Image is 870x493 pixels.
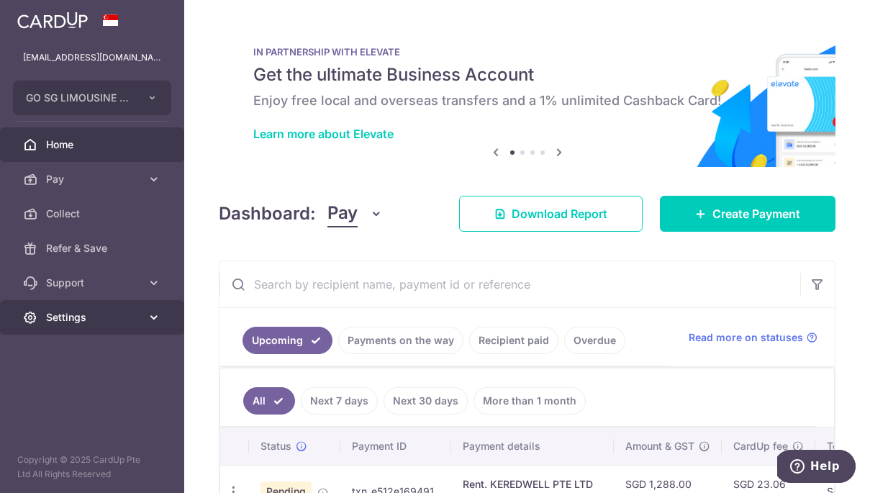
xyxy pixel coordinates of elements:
span: Pay [46,172,141,186]
a: More than 1 month [473,387,586,415]
span: Amount & GST [625,439,694,453]
h6: Enjoy free local and overseas transfers and a 1% unlimited Cashback Card! [253,92,801,109]
span: Create Payment [712,205,800,222]
span: Read more on statuses [689,330,803,345]
a: Overdue [564,327,625,354]
a: Recipient paid [469,327,558,354]
h5: Get the ultimate Business Account [253,63,801,86]
a: All [243,387,295,415]
a: Next 7 days [301,387,378,415]
div: Rent. KEREDWELL PTE LTD [463,477,602,492]
a: Learn more about Elevate [253,127,394,141]
img: CardUp [17,12,88,29]
span: CardUp fee [733,439,788,453]
a: Upcoming [243,327,332,354]
a: Create Payment [660,196,835,232]
span: Collect [46,207,141,221]
th: Payment details [451,428,614,465]
button: GO SG LIMOUSINE PTE. LTD. [13,81,171,115]
a: Payments on the way [338,327,463,354]
a: Download Report [459,196,643,232]
th: Payment ID [340,428,451,465]
span: Pay [327,200,358,227]
p: [EMAIL_ADDRESS][DOMAIN_NAME] [23,50,161,65]
span: GO SG LIMOUSINE PTE. LTD. [26,91,132,105]
span: Help [33,10,63,23]
input: Search by recipient name, payment id or reference [219,261,800,307]
span: Support [46,276,141,290]
a: Read more on statuses [689,330,817,345]
span: Settings [46,310,141,325]
span: Status [260,439,291,453]
iframe: Opens a widget where you can find more information [777,450,856,486]
a: Next 30 days [384,387,468,415]
span: Refer & Save [46,241,141,255]
span: Download Report [512,205,607,222]
img: Renovation banner [219,23,835,167]
p: IN PARTNERSHIP WITH ELEVATE [253,46,801,58]
h4: Dashboard: [219,201,316,227]
span: Home [46,137,141,152]
button: Pay [327,200,383,227]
